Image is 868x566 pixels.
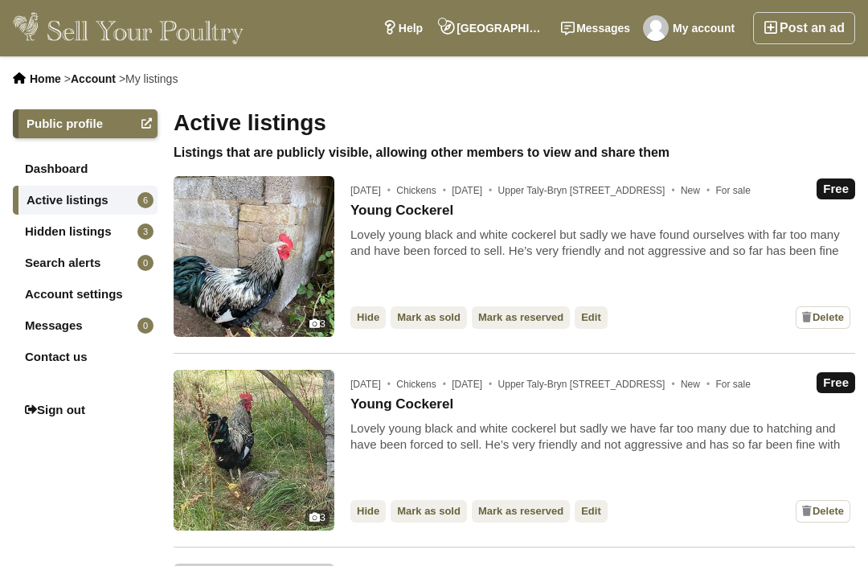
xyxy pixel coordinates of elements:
[71,72,116,85] a: Account
[575,500,608,523] a: Edit
[174,176,334,337] a: 3
[13,248,158,277] a: Search alerts0
[174,109,855,137] h1: Active listings
[350,379,394,390] span: [DATE]
[350,185,394,196] span: [DATE]
[30,72,61,85] a: Home
[552,12,639,44] a: Messages
[796,500,850,523] a: Delete
[125,72,178,85] span: My listings
[137,318,154,334] span: 0
[681,185,713,196] span: New
[452,185,495,196] span: [DATE]
[137,192,154,208] span: 6
[350,396,453,412] a: Young Cockerel
[472,306,570,329] a: Mark as reserved
[817,372,855,393] div: Free
[174,370,334,531] img: Young Cockerel
[350,227,855,260] div: Lovely young black and white cockerel but sadly we have found ourselves with far too many and hav...
[575,306,608,329] a: Edit
[64,72,116,85] li: >
[716,185,751,196] span: For sale
[498,185,678,196] span: Upper Taly-Bryn [STREET_ADDRESS]
[137,255,154,271] span: 0
[13,311,158,340] a: Messages0
[396,185,449,196] span: Chickens
[13,109,158,138] a: Public profile
[396,379,449,390] span: Chickens
[716,379,751,390] span: For sale
[472,500,570,523] a: Mark as reserved
[639,12,743,44] a: My account
[13,217,158,246] a: Hidden listings3
[350,306,386,329] a: Hide
[350,203,453,219] a: Young Cockerel
[305,316,330,332] div: 3
[13,12,244,44] img: Sell Your Poultry
[452,379,495,390] span: [DATE]
[374,12,432,44] a: Help
[13,186,158,215] a: Active listings6
[13,280,158,309] a: Account settings
[796,306,850,329] a: Delete
[643,15,669,41] img: Emily
[174,370,334,531] a: 3
[119,72,178,85] li: >
[13,154,158,183] a: Dashboard
[350,500,386,523] a: Hide
[13,342,158,371] a: Contact us
[13,396,158,424] a: Sign out
[174,145,855,160] h2: Listings that are publicly visible, allowing other members to view and share them
[305,510,330,526] div: 3
[432,12,552,44] a: [GEOGRAPHIC_DATA], [GEOGRAPHIC_DATA]
[137,224,154,240] span: 3
[817,178,855,199] div: Free
[391,500,467,523] a: Mark as sold
[174,176,334,337] img: Young Cockerel
[391,306,467,329] a: Mark as sold
[350,420,855,453] div: Lovely young black and white cockerel but sadly we have far too many due to hatching and have bee...
[753,12,855,44] a: Post an ad
[498,379,678,390] span: Upper Taly-Bryn [STREET_ADDRESS]
[681,379,713,390] span: New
